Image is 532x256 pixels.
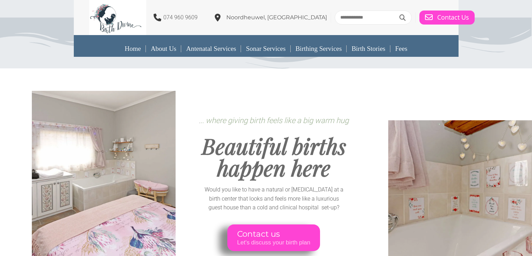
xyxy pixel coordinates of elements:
[237,229,311,239] span: Contact us
[200,116,349,125] span: .. where giving birth feels like a big warm hug
[199,118,349,124] span: .
[163,13,198,22] p: 074 960 9609
[202,131,346,182] span: Beautiful births happen here
[347,41,390,57] a: Birth Stories
[390,41,412,57] a: Fees
[228,224,320,251] a: Contact us Let's discuss your birth plan
[237,239,311,246] span: Let's discuss your birth plan
[120,41,146,57] a: Home
[204,185,345,212] p: Would you like to have a natural or [MEDICAL_DATA] at a birth center that looks and feels more li...
[419,11,475,25] a: Contact Us
[437,14,469,21] span: Contact Us
[226,14,327,21] span: Noordheuwel, [GEOGRAPHIC_DATA]
[241,41,290,57] a: Sonar Services
[291,41,347,57] a: Birthing Services
[146,41,181,57] a: About Us
[181,41,241,57] a: Antenatal Services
